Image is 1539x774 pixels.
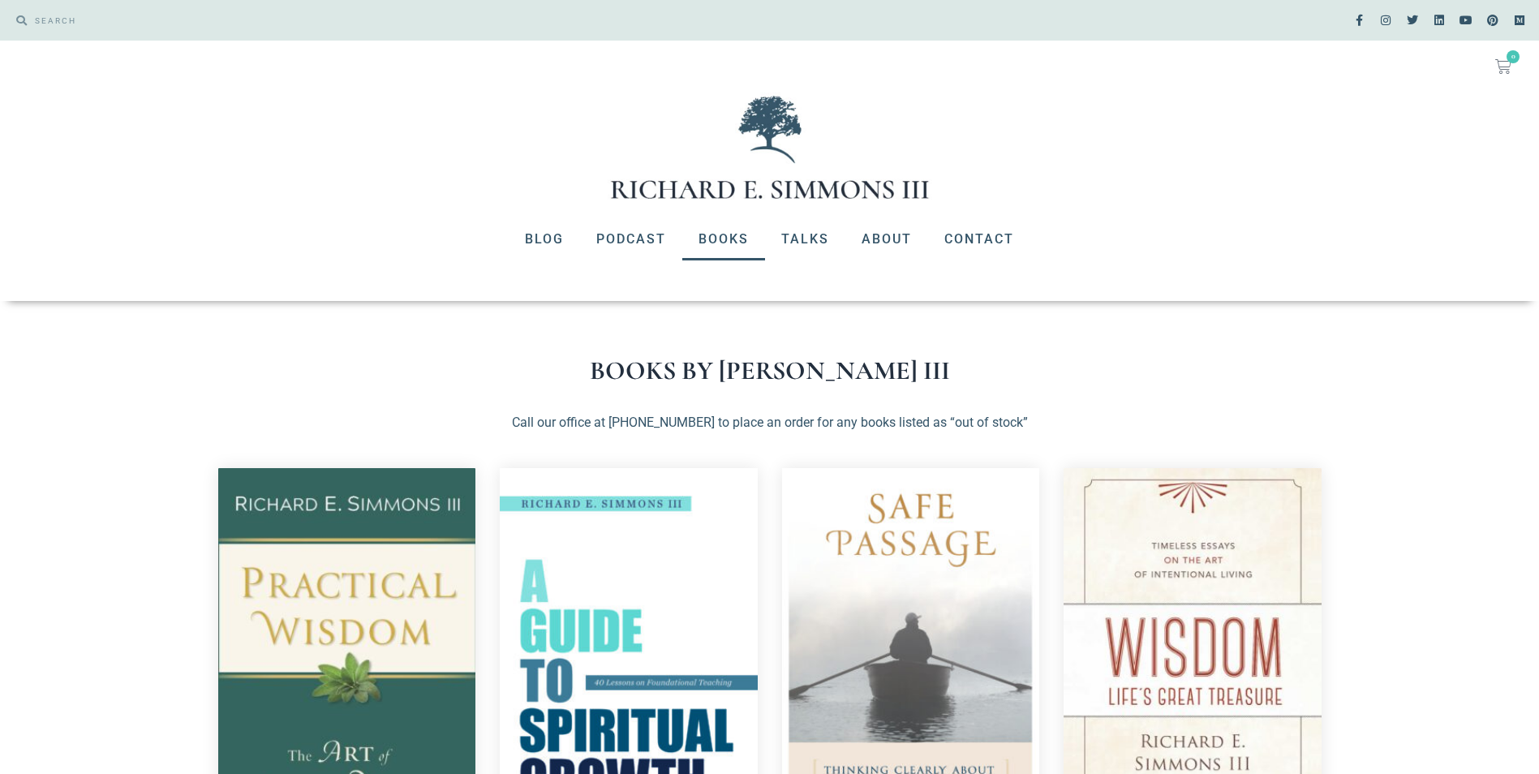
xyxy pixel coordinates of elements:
[845,218,928,260] a: About
[1476,49,1531,84] a: 0
[27,8,762,32] input: SEARCH
[682,218,765,260] a: Books
[765,218,845,260] a: Talks
[218,358,1322,384] h1: Books by [PERSON_NAME] III
[580,218,682,260] a: Podcast
[928,218,1030,260] a: Contact
[509,218,580,260] a: Blog
[1507,50,1520,63] span: 0
[218,413,1322,432] p: Call our office at [PHONE_NUMBER] to place an order for any books listed as “out of stock”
